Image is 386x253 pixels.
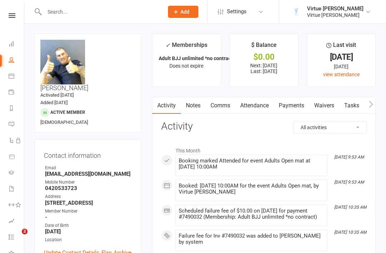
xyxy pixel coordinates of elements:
[334,155,364,160] i: [DATE] 9:53 AM
[45,185,132,191] strong: 0420533723
[169,63,203,69] span: Does not expire
[326,40,356,53] div: Last visit
[9,214,25,230] a: Assessments
[9,53,25,69] a: People
[206,97,235,114] a: Comms
[161,143,367,155] li: This Month
[227,4,247,20] span: Settings
[307,5,363,12] div: Virtue [PERSON_NAME]
[236,63,292,74] p: Next: [DATE] Last: [DATE]
[9,101,25,117] a: Reports
[9,69,25,85] a: Calendar
[45,200,132,206] strong: [STREET_ADDRESS]
[165,42,170,49] i: ✓
[236,53,292,61] div: $0.00
[42,7,159,17] input: Search...
[161,121,367,132] h3: Activity
[334,205,366,210] i: [DATE] 10:35 AM
[334,230,366,235] i: [DATE] 10:35 AM
[44,149,132,159] h3: Contact information
[179,233,324,245] div: Failure fee for Inv #7490032 was added to [PERSON_NAME] by system
[313,53,369,61] div: [DATE]
[180,9,189,15] span: Add
[323,72,360,77] a: view attendance
[45,193,132,200] div: Address
[339,97,364,114] a: Tasks
[50,110,85,115] span: Active member
[251,40,277,53] div: $ Balance
[313,63,369,70] div: [DATE]
[289,5,303,19] img: thumb_image1658196043.png
[45,214,132,220] strong: -
[40,92,74,98] time: Activated [DATE]
[334,180,364,185] i: [DATE] 9:53 AM
[40,40,135,92] h3: [PERSON_NAME]
[152,97,181,114] a: Activity
[179,183,324,195] div: Booked: [DATE] 10:00AM for the event Adults Open mat, by Virtue [PERSON_NAME]
[7,229,24,246] iframe: Intercom live chat
[181,97,206,114] a: Notes
[40,120,88,125] span: [DEMOGRAPHIC_DATA]
[309,97,339,114] a: Waivers
[45,165,132,171] div: Email
[235,97,274,114] a: Attendance
[9,37,25,53] a: Dashboard
[45,237,132,243] div: Location
[45,179,132,186] div: Mobile Number
[159,55,233,61] strong: Adult BJJ unlimited *no contract
[45,228,132,235] strong: [DATE]
[45,208,132,215] div: Member Number
[40,100,68,105] time: Added [DATE]
[274,97,309,114] a: Payments
[45,171,132,177] strong: [EMAIL_ADDRESS][DOMAIN_NAME]
[179,208,324,220] div: Scheduled failure fee of $10.00 on [DATE] for payment #7490032 (Membership: Adult BJJ unlimited *...
[9,85,25,101] a: Payments
[168,6,198,18] button: Add
[9,149,25,165] a: Product Sales
[45,222,132,229] div: Date of Birth
[22,229,28,234] span: 2
[179,158,324,170] div: Booking marked Attended for event Adults Open mat at [DATE] 10:00AM
[165,40,207,54] div: Memberships
[40,40,85,84] img: image1750813689.png
[307,12,363,18] div: Virtue [PERSON_NAME]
